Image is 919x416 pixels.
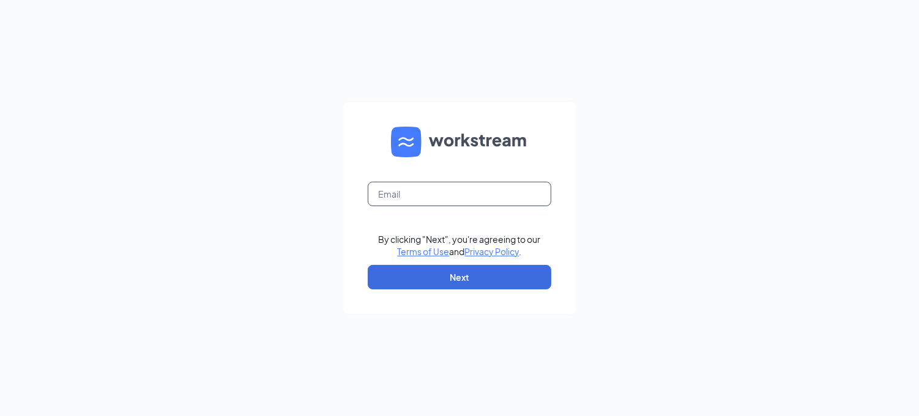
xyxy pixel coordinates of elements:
[379,233,541,258] div: By clicking "Next", you're agreeing to our and .
[465,246,519,257] a: Privacy Policy
[398,246,450,257] a: Terms of Use
[391,127,528,157] img: WS logo and Workstream text
[368,265,551,289] button: Next
[368,182,551,206] input: Email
